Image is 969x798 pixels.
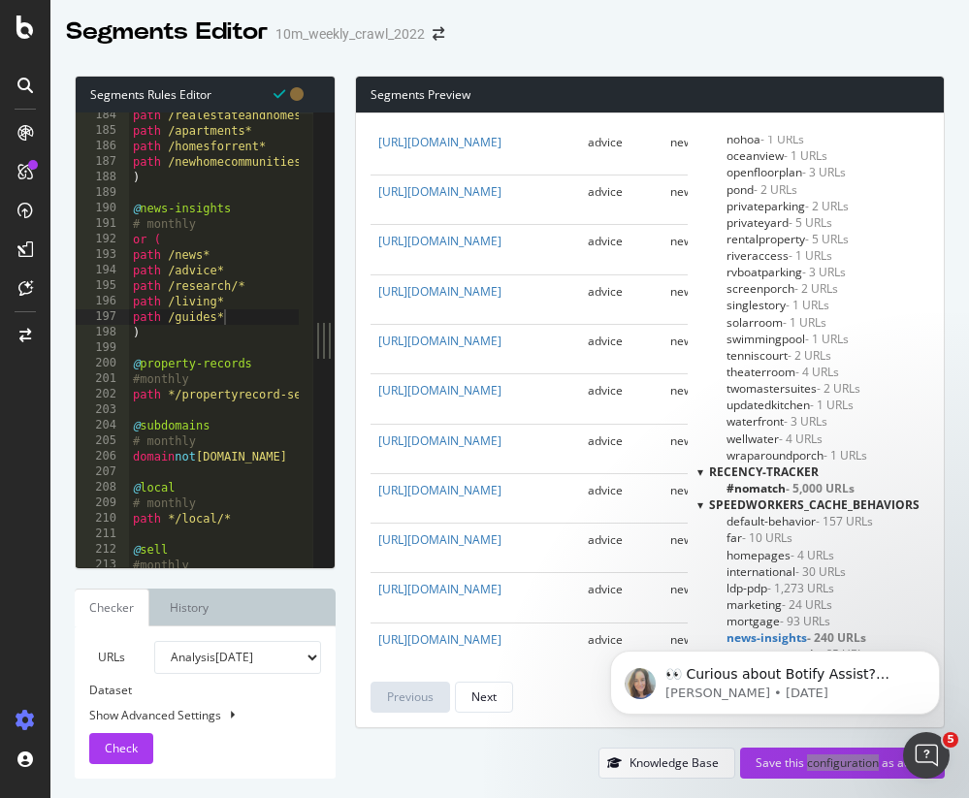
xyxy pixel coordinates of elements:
span: advice [588,531,623,548]
span: - 1 URLs [786,297,829,313]
span: - 157 URLs [816,513,873,529]
div: 207 [76,464,129,480]
div: Segments Preview [356,77,944,113]
span: - 1 URLs [810,397,854,413]
span: Click to filter speedworkers_cache_behaviors on ldp-pdp [727,580,834,596]
span: Check [105,740,138,756]
span: - 5,000 URLs [786,480,855,496]
p: How can we help? [39,204,349,237]
span: - 5 URLs [805,231,849,247]
a: [URL][DOMAIN_NAME] [378,581,501,597]
span: Click to filter speedworkers_cache_behaviors on marketing [727,596,832,613]
span: - 4 URLs [791,547,834,563]
div: 10m_weekly_crawl_2022 [275,24,425,44]
div: Botify Assist Use Cases [40,479,325,499]
div: 184 [76,108,129,123]
span: Messages [161,654,228,667]
div: 201 [76,371,129,387]
span: news-insights [670,183,744,200]
iframe: Intercom notifications message [581,610,969,746]
label: URLs Dataset [75,641,140,707]
span: Click to filter popular-SRP on privateparking [727,198,849,214]
span: Syntax is valid [274,84,285,103]
div: Save this configuration as active [756,754,929,771]
a: [URL][DOMAIN_NAME] [378,631,501,648]
div: 209 [76,495,129,511]
div: Ask a questionAI Agent and team can help [19,261,369,335]
div: 185 [76,123,129,139]
span: recency-tracker [709,463,819,480]
span: Click to filter popular-SRP on waterfront [727,413,827,430]
div: 210 [76,511,129,527]
span: - 2 URLs [788,347,831,364]
a: Checker [75,589,149,626]
p: Hello [PERSON_NAME]. [39,138,349,204]
div: 202 [76,387,129,402]
img: tab_keywords_by_traffic_grey.svg [196,112,211,128]
span: advice [588,283,623,300]
div: 192 [76,232,129,247]
span: Click to filter popular-SRP on rentalproperty [727,231,849,247]
span: news-insights [670,333,744,349]
span: - 4 URLs [795,364,839,380]
div: 195 [76,278,129,294]
a: [URL][DOMAIN_NAME] [378,233,501,249]
img: logo_orange.svg [31,31,47,47]
div: Working with Keyword Groups [40,515,325,535]
iframe: Intercom live chat [903,732,950,779]
span: You have unsaved modifications [290,84,304,103]
span: 5 [943,732,958,748]
span: - 3 URLs [802,164,846,180]
div: Botify MasterClass: Crawl Budget [28,399,360,435]
span: advice [588,482,623,498]
div: Understanding Core Web Vitals [40,443,325,463]
button: Check [89,733,153,764]
span: - 2 URLs [817,380,860,397]
div: Keywords by Traffic [217,114,320,127]
div: Show Advanced Settings [75,707,307,723]
a: History [154,589,224,626]
div: Domain Overview [78,114,174,127]
img: tab_domain_overview_orange.svg [56,112,72,128]
div: 204 [76,418,129,433]
button: Save this configuration as active [740,748,945,779]
span: Search for help [40,363,157,383]
div: v 4.0.25 [54,31,95,47]
div: 188 [76,170,129,185]
div: 213 [76,558,129,573]
span: - 30 URLs [795,563,846,580]
span: news-insights [670,531,744,548]
span: Click to filter popular-SRP on swimmingpool [727,331,849,347]
div: 206 [76,449,129,464]
a: [URL][DOMAIN_NAME] [378,134,501,150]
span: - 1 URLs [783,314,826,331]
div: AI Agent and team can help [40,298,325,318]
span: Click to filter popular-SRP on solarroom [727,314,826,331]
span: advice [588,432,623,449]
div: 203 [76,402,129,418]
span: Click to filter recency-tracker on #nomatch [727,480,855,496]
span: - 4 URLs [779,431,823,447]
span: - 3 URLs [802,264,846,280]
a: [URL][DOMAIN_NAME] [378,482,501,498]
div: 189 [76,185,129,201]
img: website_grey.svg [31,50,47,66]
span: news-insights [670,581,744,597]
span: news-insights [670,432,744,449]
img: logo [39,37,130,68]
span: news-insights [670,283,744,300]
div: 197 [76,309,129,325]
div: 208 [76,480,129,495]
span: - 5 URLs [789,214,832,231]
span: Click to filter popular-SRP on screenporch [727,280,838,297]
span: Click to filter speedworkers_cache_behaviors on homepages [727,547,834,563]
img: Profile image for Laura [244,31,283,70]
button: Knowledge Base [598,748,735,779]
div: Botify MasterClass: Crawl Budget [40,407,325,428]
div: Knowledge Base [630,754,719,771]
span: Click to filter popular-SRP on wellwater [727,431,823,447]
span: Click to filter popular-SRP on nohoa [727,131,804,147]
div: 191 [76,216,129,232]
